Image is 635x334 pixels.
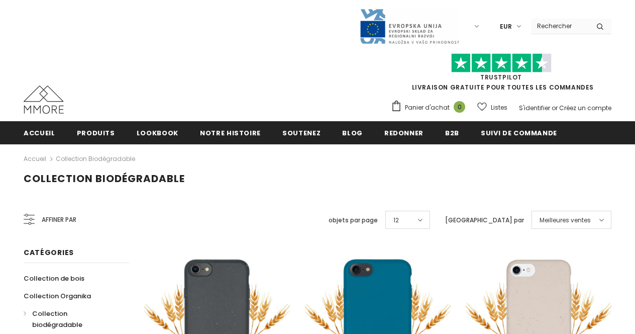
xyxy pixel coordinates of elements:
a: Produits [77,121,115,144]
label: objets par page [329,215,378,225]
span: 12 [393,215,399,225]
span: LIVRAISON GRATUITE POUR TOUTES LES COMMANDES [391,58,611,92]
span: B2B [445,128,459,138]
span: Panier d'achat [405,103,450,113]
span: Produits [77,128,115,138]
span: Collection Organika [24,291,91,301]
span: Suivi de commande [481,128,557,138]
img: Cas MMORE [24,86,64,114]
span: Meilleures ventes [540,215,591,225]
a: Collection biodégradable [56,154,135,163]
img: Faites confiance aux étoiles pilotes [451,53,552,73]
span: 0 [454,101,465,113]
a: Listes [477,99,507,116]
span: Catégories [24,247,74,258]
span: or [552,104,558,112]
a: Blog [342,121,363,144]
span: Accueil [24,128,55,138]
a: Notre histoire [200,121,261,144]
a: Panier d'achat 0 [391,100,470,115]
a: TrustPilot [480,73,522,81]
input: Search Site [531,19,589,33]
span: Lookbook [137,128,178,138]
span: Collection biodégradable [24,172,185,186]
span: Affiner par [42,214,76,225]
span: Notre histoire [200,128,261,138]
a: soutenez [282,121,321,144]
span: Redonner [384,128,424,138]
span: Collection de bois [24,274,84,283]
a: Redonner [384,121,424,144]
a: Collection biodégradable [24,305,118,333]
a: Collection Organika [24,287,91,305]
span: Listes [491,103,507,113]
a: Créez un compte [559,104,611,112]
a: Lookbook [137,121,178,144]
span: Collection biodégradable [32,309,82,329]
span: EUR [500,22,512,32]
a: B2B [445,121,459,144]
a: S'identifier [519,104,550,112]
label: [GEOGRAPHIC_DATA] par [445,215,524,225]
img: Javni Razpis [359,8,460,45]
a: Javni Razpis [359,22,460,30]
span: soutenez [282,128,321,138]
a: Collection de bois [24,270,84,287]
span: Blog [342,128,363,138]
a: Suivi de commande [481,121,557,144]
a: Accueil [24,153,46,165]
a: Accueil [24,121,55,144]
